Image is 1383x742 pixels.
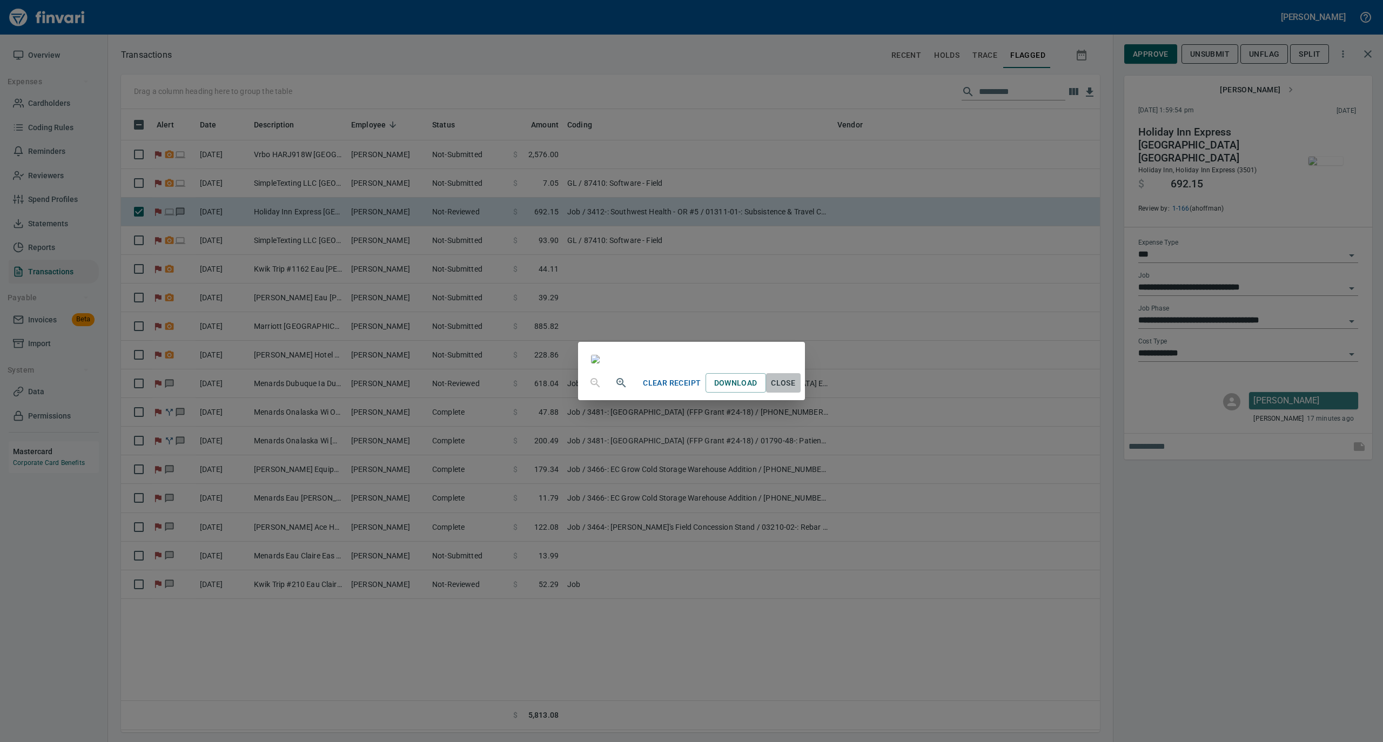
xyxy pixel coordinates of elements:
button: Close [766,373,801,393]
a: Download [706,373,766,393]
span: Close [770,376,796,390]
span: Download [714,376,757,390]
span: Clear Receipt [643,376,701,390]
img: receipts%2Fmarketjohnson%2F2025-09-25%2FMuisxH6P3vOH8i8oVSZRn9NadiA3__V315zTgOg7EvK3NClsCl.jpg [591,355,600,363]
button: Clear Receipt [639,373,705,393]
